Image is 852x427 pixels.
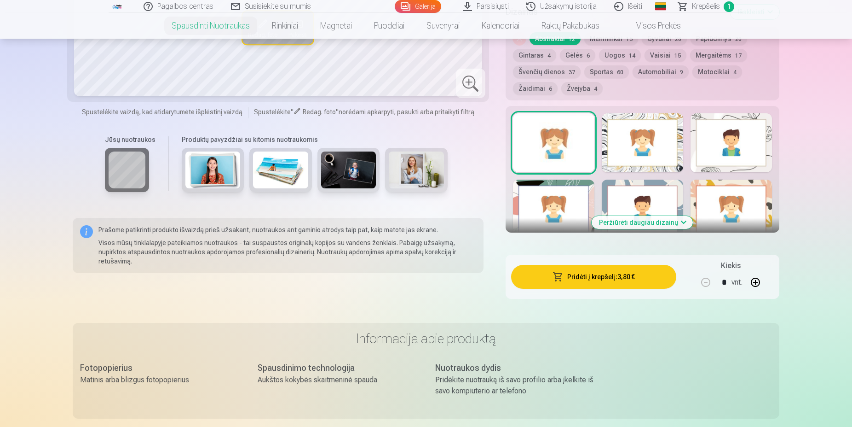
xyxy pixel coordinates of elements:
button: Švenčių dienos37 [513,65,581,78]
span: " [336,108,339,116]
span: 15 [626,36,633,42]
h5: Kiekis [721,260,741,271]
div: Pridėkite nuotrauką iš savo profilio arba įkelkite iš savo kompiuterio ar telefono [435,374,594,397]
button: Motociklai4 [692,65,742,78]
span: norėdami apkarpyti, pasukti arba pritaikyti filtrą [339,108,474,116]
a: Kalendoriai [471,13,530,39]
a: Spausdinti nuotraukas [161,13,261,39]
button: Pridėti į krepšelį:3,80 € [511,265,676,289]
span: 15 [674,53,681,59]
span: 4 [733,69,737,76]
span: Krepšelis [692,1,720,12]
span: Spustelėkite [254,108,291,116]
h6: Jūsų nuotraukos [105,135,155,144]
span: 9 [680,69,683,76]
a: Suvenyrai [415,13,471,39]
span: 17 [735,53,742,59]
img: /fa2 [112,4,122,9]
button: Vaisiai15 [645,49,686,62]
a: Magnetai [309,13,363,39]
a: Visos prekės [610,13,692,39]
button: Abstraktai12 [530,32,581,45]
button: Sportas60 [584,65,629,78]
p: Prašome patikrinti produkto išvaizdą prieš užsakant, nuotraukos ant gaminio atrodys taip pat, kai... [98,225,476,234]
button: Gyvūnai28 [642,32,687,45]
span: 12 [569,36,575,42]
h6: Produktų pavyzdžiai su kitomis nuotraukomis [178,135,451,144]
div: Matinis arba blizgus fotopopierius [80,374,239,386]
button: Mergaitėms17 [690,49,747,62]
button: Menininkai15 [584,32,638,45]
button: Gintaras4 [513,49,556,62]
h3: Informacija apie produktą [80,330,772,347]
button: Žaidimai6 [513,82,558,95]
span: Redag. foto [303,108,336,116]
div: Aukštos kokybės skaitmeninė spauda [258,374,417,386]
span: 20 [735,36,742,42]
span: 14 [629,53,635,59]
button: Žvejyba4 [561,82,603,95]
a: Rinkiniai [261,13,309,39]
div: vnt. [731,271,743,293]
button: Automobiliai9 [633,65,689,78]
span: " [291,108,294,116]
span: 37 [569,69,575,76]
div: Spausdinimo technologija [258,362,417,374]
span: 60 [617,69,623,76]
button: Gėlės6 [560,49,595,62]
a: Raktų pakabukas [530,13,610,39]
span: 28 [675,36,681,42]
button: Peržiūrėti daugiau dizainų [592,216,693,229]
div: Nuotraukos dydis [435,362,594,374]
button: Paplūdimys20 [691,32,747,45]
span: 4 [547,53,551,59]
span: 6 [549,86,552,92]
span: 1 [724,1,734,12]
div: Fotopopierius [80,362,239,374]
span: 6 [587,53,590,59]
span: 4 [594,86,597,92]
a: Puodeliai [363,13,415,39]
p: Visos mūsų tinklalapyje pateikiamos nuotraukos - tai suspaustos originalų kopijos su vandens ženk... [98,238,476,266]
button: Uogos14 [599,49,641,62]
span: Spustelėkite vaizdą, kad atidarytumėte išplėstinį vaizdą [82,107,242,117]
